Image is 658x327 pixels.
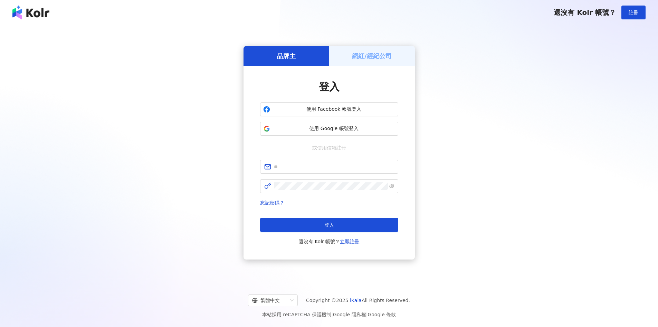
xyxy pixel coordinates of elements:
[350,298,362,303] a: iKala
[331,312,333,317] span: |
[260,200,284,206] a: 忘記密碼？
[629,10,638,15] span: 註冊
[368,312,396,317] a: Google 條款
[306,296,410,305] span: Copyright © 2025 All Rights Reserved.
[260,102,398,116] button: 使用 Facebook 帳號登入
[621,6,646,19] button: 註冊
[340,239,359,244] a: 立即註冊
[260,122,398,136] button: 使用 Google 帳號登入
[252,295,287,306] div: 繁體中文
[273,106,395,113] span: 使用 Facebook 帳號登入
[389,184,394,189] span: eye-invisible
[299,237,360,246] span: 還沒有 Kolr 帳號？
[324,222,334,228] span: 登入
[554,8,616,17] span: 還沒有 Kolr 帳號？
[319,81,340,93] span: 登入
[352,52,392,60] h5: 網紅/經紀公司
[333,312,366,317] a: Google 隱私權
[307,144,351,152] span: 或使用信箱註冊
[12,6,49,19] img: logo
[277,52,296,60] h5: 品牌主
[366,312,368,317] span: |
[262,310,396,319] span: 本站採用 reCAPTCHA 保護機制
[260,218,398,232] button: 登入
[273,125,395,132] span: 使用 Google 帳號登入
